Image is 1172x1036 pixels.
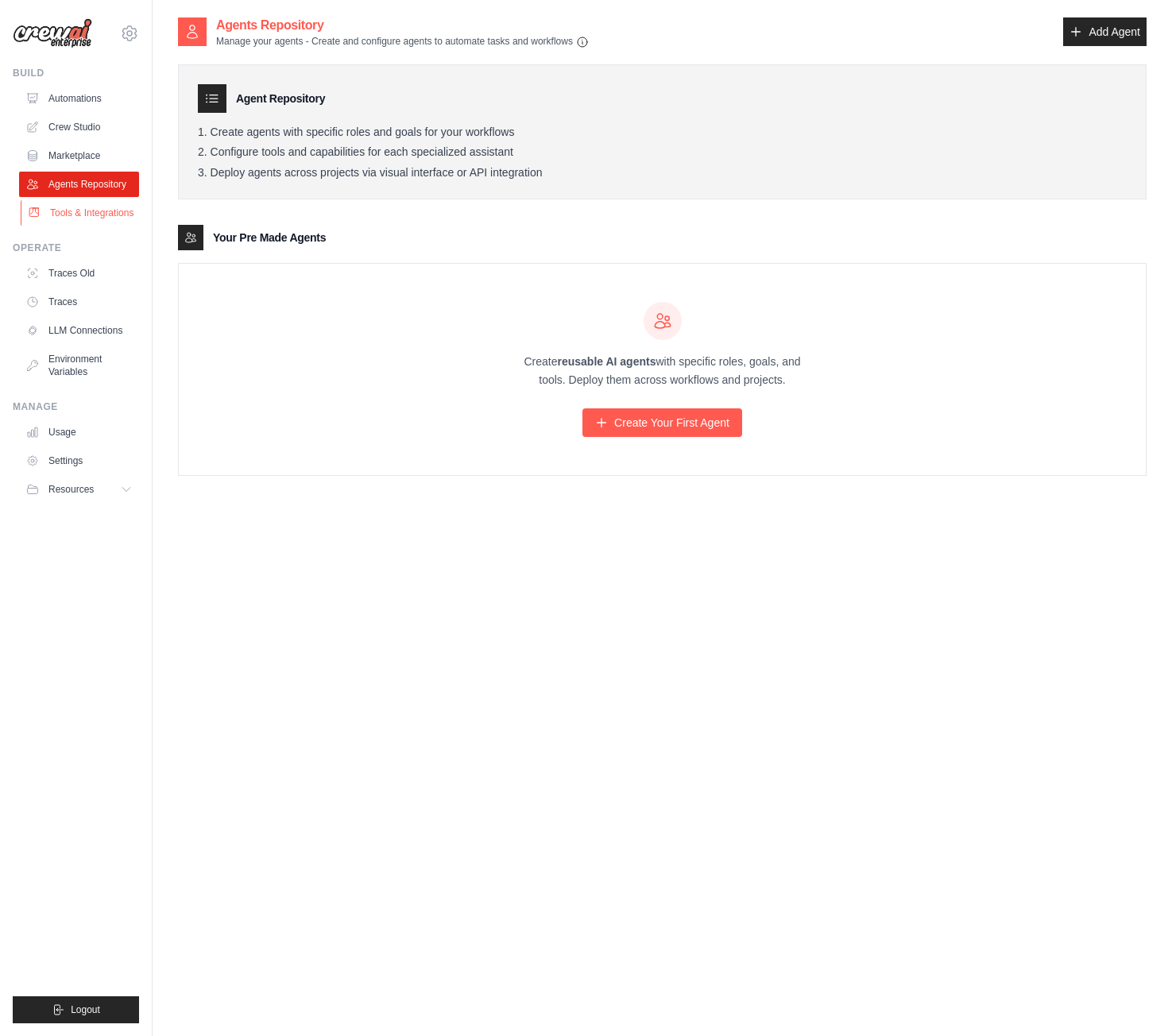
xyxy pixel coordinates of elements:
a: Usage [19,419,139,445]
a: Marketplace [19,143,139,168]
a: Environment Variables [19,346,139,385]
a: LLM Connections [19,318,139,343]
a: Crew Studio [19,114,139,140]
li: Create agents with specific roles and goals for your workflows [198,126,1127,140]
h3: Agent Repository [236,91,325,106]
h2: Agents Repository [216,16,589,35]
div: Manage [13,400,139,413]
a: Settings [19,448,139,474]
a: Agents Repository [19,172,139,197]
a: Traces Old [19,261,139,286]
a: Tools & Integrations [21,200,141,226]
strong: reusable AI agents [557,355,656,368]
span: Resources [48,483,94,496]
img: Logo [13,18,92,48]
span: Logout [71,1003,100,1016]
a: Traces [19,289,139,315]
p: Manage your agents - Create and configure agents to automate tasks and workflows [216,35,589,48]
p: Create with specific roles, goals, and tools. Deploy them across workflows and projects. [510,353,815,389]
button: Logout [13,996,139,1023]
a: Add Agent [1063,17,1147,46]
h3: Your Pre Made Agents [213,230,326,245]
div: Operate [13,242,139,254]
button: Resources [19,477,139,502]
a: Create Your First Agent [582,408,742,437]
li: Deploy agents across projects via visual interface or API integration [198,166,1127,180]
li: Configure tools and capabilities for each specialized assistant [198,145,1127,160]
a: Automations [19,86,139,111]
div: Build [13,67,139,79]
